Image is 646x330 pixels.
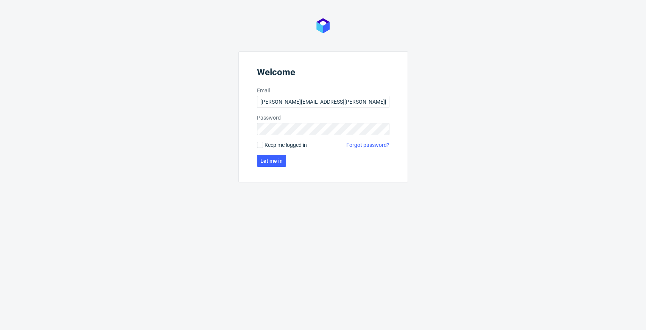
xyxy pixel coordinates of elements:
[257,114,389,121] label: Password
[257,96,389,108] input: you@youremail.com
[346,141,389,149] a: Forgot password?
[257,155,286,167] button: Let me in
[260,158,283,163] span: Let me in
[257,87,389,94] label: Email
[257,67,389,81] header: Welcome
[265,141,307,149] span: Keep me logged in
